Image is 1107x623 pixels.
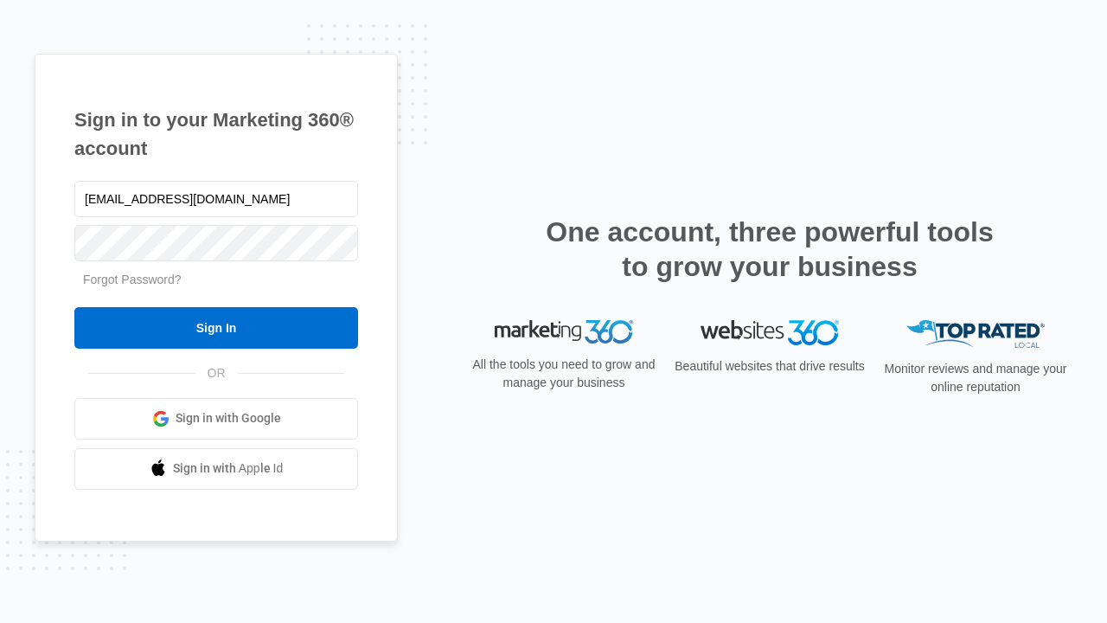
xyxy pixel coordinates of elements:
[906,320,1045,349] img: Top Rated Local
[195,364,238,382] span: OR
[83,273,182,286] a: Forgot Password?
[74,448,358,490] a: Sign in with Apple Id
[673,357,867,376] p: Beautiful websites that drive results
[701,320,839,345] img: Websites 360
[176,409,281,427] span: Sign in with Google
[74,307,358,349] input: Sign In
[74,398,358,440] a: Sign in with Google
[74,106,358,163] h1: Sign in to your Marketing 360® account
[541,215,999,284] h2: One account, three powerful tools to grow your business
[879,360,1072,396] p: Monitor reviews and manage your online reputation
[74,181,358,217] input: Email
[495,320,633,344] img: Marketing 360
[173,459,284,478] span: Sign in with Apple Id
[467,356,661,392] p: All the tools you need to grow and manage your business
